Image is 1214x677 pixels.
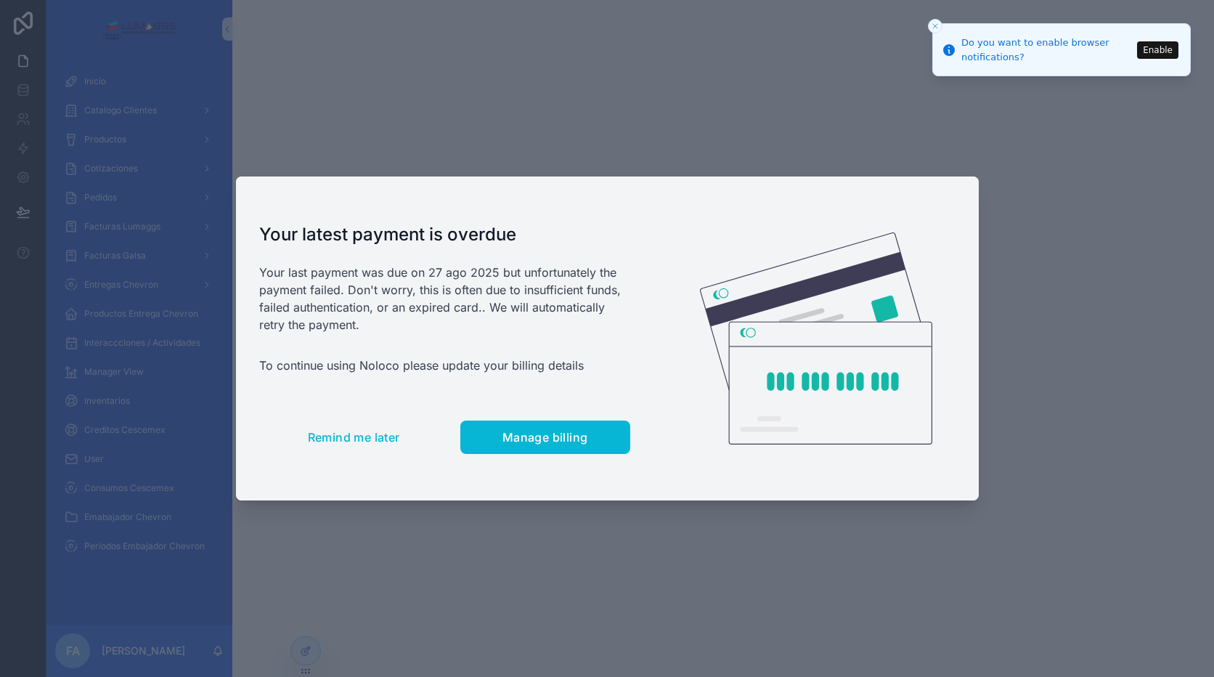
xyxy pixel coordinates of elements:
[259,223,630,246] h1: Your latest payment is overdue
[308,430,400,445] span: Remind me later
[700,232,932,445] img: Credit card illustration
[259,421,449,454] button: Remind me later
[961,36,1133,64] div: Do you want to enable browser notifications?
[259,357,630,374] p: To continue using Noloco please update your billing details
[928,19,942,33] button: Close toast
[460,421,630,454] button: Manage billing
[1137,41,1178,59] button: Enable
[259,264,630,333] p: Your last payment was due on 27 ago 2025 but unfortunately the payment failed. Don't worry, this ...
[502,430,588,445] span: Manage billing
